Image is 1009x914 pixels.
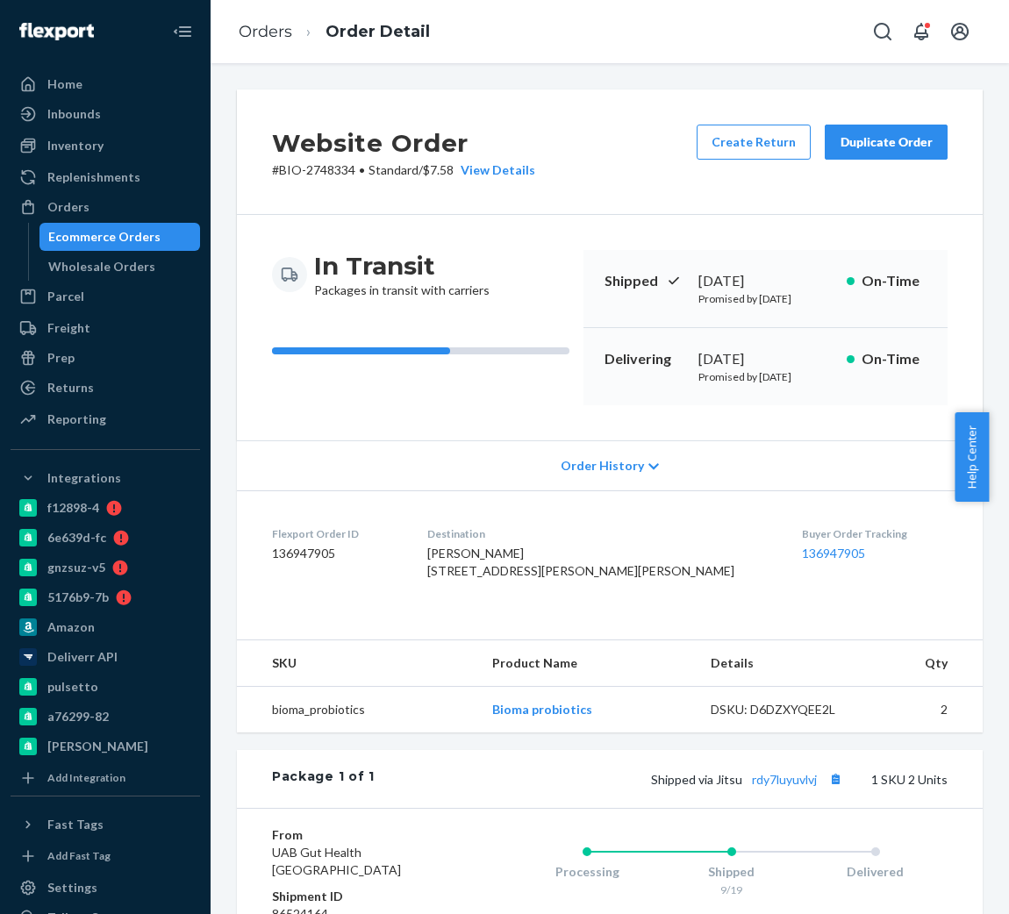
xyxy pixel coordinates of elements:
[561,457,644,475] span: Order History
[359,162,365,177] span: •
[314,250,490,282] h3: In Transit
[272,526,399,541] dt: Flexport Order ID
[454,161,535,179] button: View Details
[47,105,101,123] div: Inbounds
[802,526,948,541] dt: Buyer Order Tracking
[47,411,106,428] div: Reporting
[659,882,803,897] div: 9/19
[375,768,948,790] div: 1 SKU 2 Units
[11,583,200,611] a: 5176b9-7b
[11,494,200,522] a: f12898-4
[225,6,444,58] ol: breadcrumbs
[515,863,659,881] div: Processing
[47,708,109,725] div: a76299-82
[326,22,430,41] a: Order Detail
[11,673,200,701] a: pulsetto
[47,648,118,666] div: Deliverr API
[47,319,90,337] div: Freight
[651,772,847,787] span: Shipped via Jitsu
[11,163,200,191] a: Replenishments
[369,162,419,177] span: Standard
[955,412,989,502] button: Help Center
[824,768,847,790] button: Copy tracking number
[272,826,445,844] dt: From
[47,349,75,367] div: Prep
[478,640,696,687] th: Product Name
[752,772,817,787] a: rdy7luyuvlvj
[39,253,201,281] a: Wholesale Orders
[47,379,94,396] div: Returns
[862,349,927,369] p: On-Time
[47,816,104,833] div: Fast Tags
[47,198,89,216] div: Orders
[11,464,200,492] button: Integrations
[11,282,200,311] a: Parcel
[698,349,832,369] div: [DATE]
[11,314,200,342] a: Freight
[48,228,161,246] div: Ecommerce Orders
[47,678,98,696] div: pulsetto
[11,613,200,641] a: Amazon
[47,618,95,636] div: Amazon
[272,768,375,790] div: Package 1 of 1
[865,14,900,49] button: Open Search Box
[272,161,535,179] p: # BIO-2748334 / $7.58
[237,640,478,687] th: SKU
[825,125,948,160] button: Duplicate Order
[861,687,983,733] td: 2
[47,168,140,186] div: Replenishments
[11,70,200,98] a: Home
[659,863,803,881] div: Shipped
[11,405,200,433] a: Reporting
[698,291,832,306] p: Promised by [DATE]
[314,250,490,299] div: Packages in transit with carriers
[47,559,105,576] div: gnzsuz-v5
[11,553,200,582] a: gnzsuz-v5
[11,768,200,789] a: Add Integration
[605,349,684,369] p: Delivering
[47,529,106,546] div: 6e639d-fc
[47,589,109,606] div: 5176b9-7b
[11,810,200,839] button: Fast Tags
[47,288,84,305] div: Parcel
[47,499,99,517] div: f12898-4
[47,75,82,93] div: Home
[39,223,201,251] a: Ecommerce Orders
[272,125,535,161] h2: Website Order
[19,23,94,40] img: Flexport logo
[861,640,983,687] th: Qty
[492,702,592,717] a: Bioma probiotics
[272,888,445,905] dt: Shipment ID
[904,14,939,49] button: Open notifications
[272,845,401,877] span: UAB Gut Health [GEOGRAPHIC_DATA]
[11,846,200,867] a: Add Fast Tag
[11,100,200,128] a: Inbounds
[48,258,155,275] div: Wholesale Orders
[711,701,847,718] div: DSKU: D6DZXYQEE2L
[698,271,832,291] div: [DATE]
[11,524,200,552] a: 6e639d-fc
[47,848,111,863] div: Add Fast Tag
[427,546,734,578] span: [PERSON_NAME] [STREET_ADDRESS][PERSON_NAME][PERSON_NAME]
[11,643,200,671] a: Deliverr API
[11,703,200,731] a: a76299-82
[272,545,399,562] dd: 136947905
[605,271,684,291] p: Shipped
[239,22,292,41] a: Orders
[165,14,200,49] button: Close Navigation
[11,374,200,402] a: Returns
[942,14,977,49] button: Open account menu
[11,193,200,221] a: Orders
[237,687,478,733] td: bioma_probiotics
[47,738,148,755] div: [PERSON_NAME]
[698,369,832,384] p: Promised by [DATE]
[11,874,200,902] a: Settings
[697,125,811,160] button: Create Return
[11,732,200,760] a: [PERSON_NAME]
[862,271,927,291] p: On-Time
[11,132,200,160] a: Inventory
[804,863,948,881] div: Delivered
[47,879,97,896] div: Settings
